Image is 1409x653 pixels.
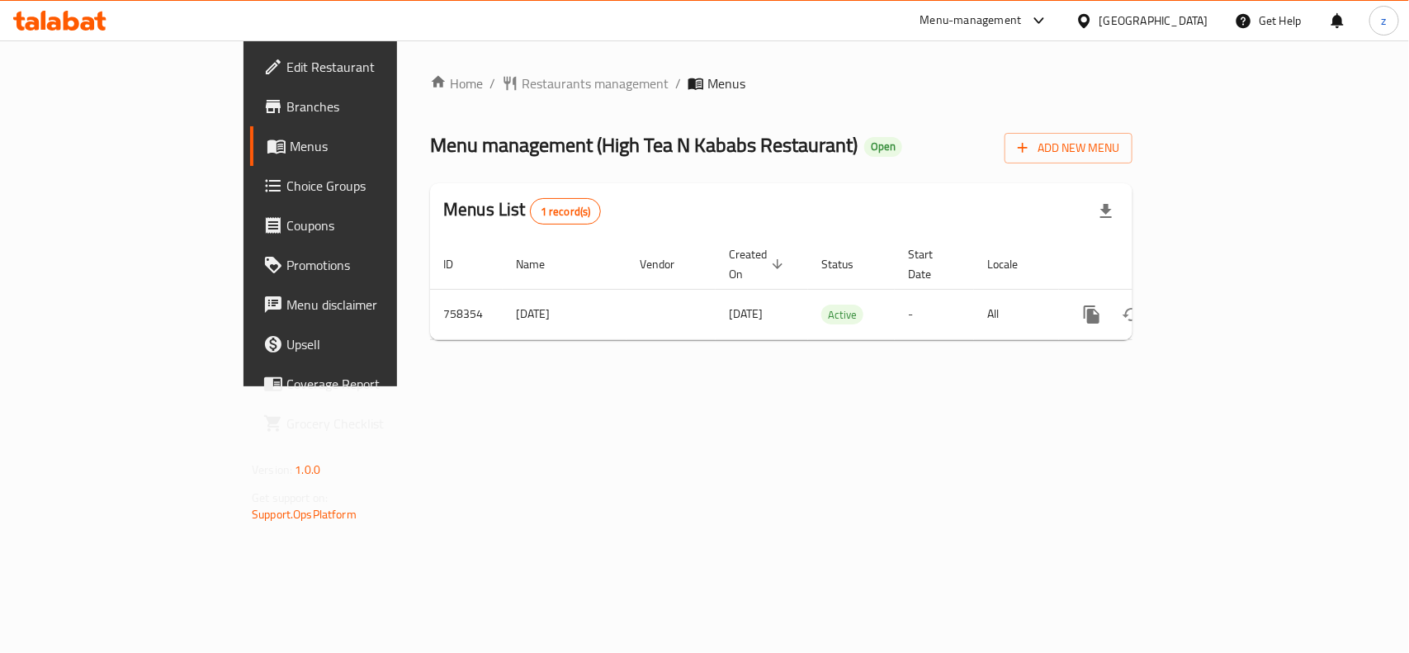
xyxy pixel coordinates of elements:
span: Branches [286,97,466,116]
span: 1.0.0 [295,459,320,480]
a: Coverage Report [250,364,479,404]
div: [GEOGRAPHIC_DATA] [1099,12,1208,30]
a: Promotions [250,245,479,285]
div: Total records count [530,198,602,225]
a: Restaurants management [502,73,669,93]
span: Menu management ( High Tea N Kababs Restaurant ) [430,126,858,163]
span: Restaurants management [522,73,669,93]
div: Export file [1086,192,1126,231]
span: Menus [707,73,745,93]
h2: Menus List [443,197,601,225]
a: Support.OpsPlatform [252,504,357,525]
span: Menus [290,136,466,156]
div: Active [821,305,863,324]
span: Active [821,305,863,324]
span: Coupons [286,215,466,235]
td: - [895,289,974,339]
span: ID [443,254,475,274]
span: Add New Menu [1018,138,1119,159]
span: z [1382,12,1387,30]
span: Open [864,140,902,154]
table: enhanced table [430,239,1244,340]
button: Add New Menu [1005,133,1132,163]
button: Change Status [1112,295,1151,334]
span: Grocery Checklist [286,414,466,433]
span: Menu disclaimer [286,295,466,315]
span: Coverage Report [286,374,466,394]
li: / [489,73,495,93]
span: Name [516,254,566,274]
button: more [1072,295,1112,334]
span: [DATE] [729,303,763,324]
a: Choice Groups [250,166,479,206]
a: Branches [250,87,479,126]
div: Menu-management [920,11,1022,31]
a: Grocery Checklist [250,404,479,443]
td: All [974,289,1059,339]
span: Promotions [286,255,466,275]
a: Menus [250,126,479,166]
th: Actions [1059,239,1244,290]
span: Upsell [286,334,466,354]
span: Get support on: [252,487,328,509]
div: Open [864,137,902,157]
span: Status [821,254,875,274]
a: Coupons [250,206,479,245]
li: / [675,73,681,93]
span: Version: [252,459,292,480]
span: Vendor [640,254,696,274]
span: 1 record(s) [531,204,601,220]
a: Menu disclaimer [250,285,479,324]
span: Start Date [908,244,954,284]
a: Upsell [250,324,479,364]
span: Choice Groups [286,176,466,196]
td: [DATE] [503,289,626,339]
nav: breadcrumb [430,73,1132,93]
span: Locale [987,254,1039,274]
span: Edit Restaurant [286,57,466,77]
span: Created On [729,244,788,284]
a: Edit Restaurant [250,47,479,87]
